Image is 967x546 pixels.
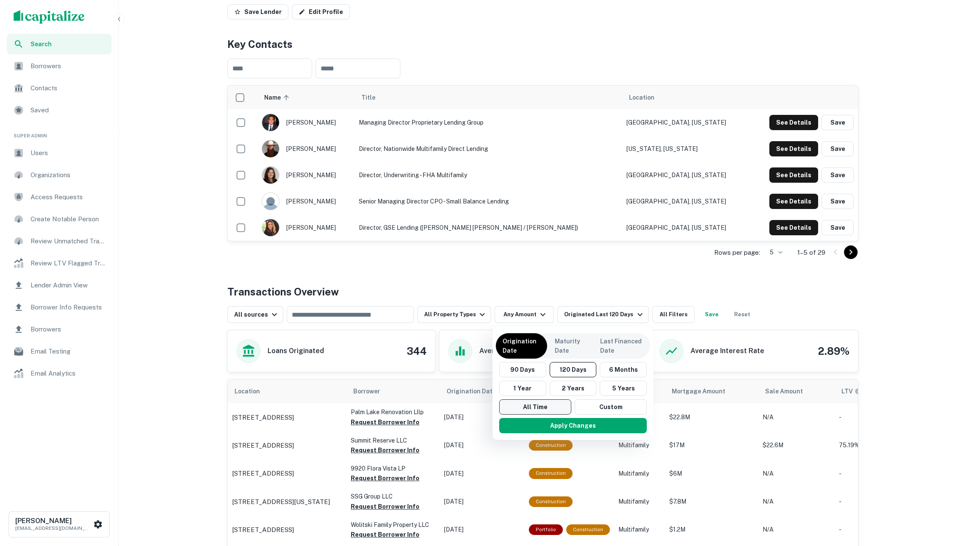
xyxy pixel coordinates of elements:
button: 6 Months [600,362,647,377]
button: All Time [499,399,571,415]
p: Last Financed Date [600,337,643,355]
p: Maturity Date [555,337,586,355]
button: Custom [575,399,647,415]
button: 2 Years [550,381,597,396]
button: 120 Days [550,362,597,377]
button: 90 Days [499,362,546,377]
button: 5 Years [600,381,647,396]
iframe: Chat Widget [925,478,967,519]
p: Origination Date [503,337,540,355]
button: 1 Year [499,381,546,396]
button: Apply Changes [499,418,647,433]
